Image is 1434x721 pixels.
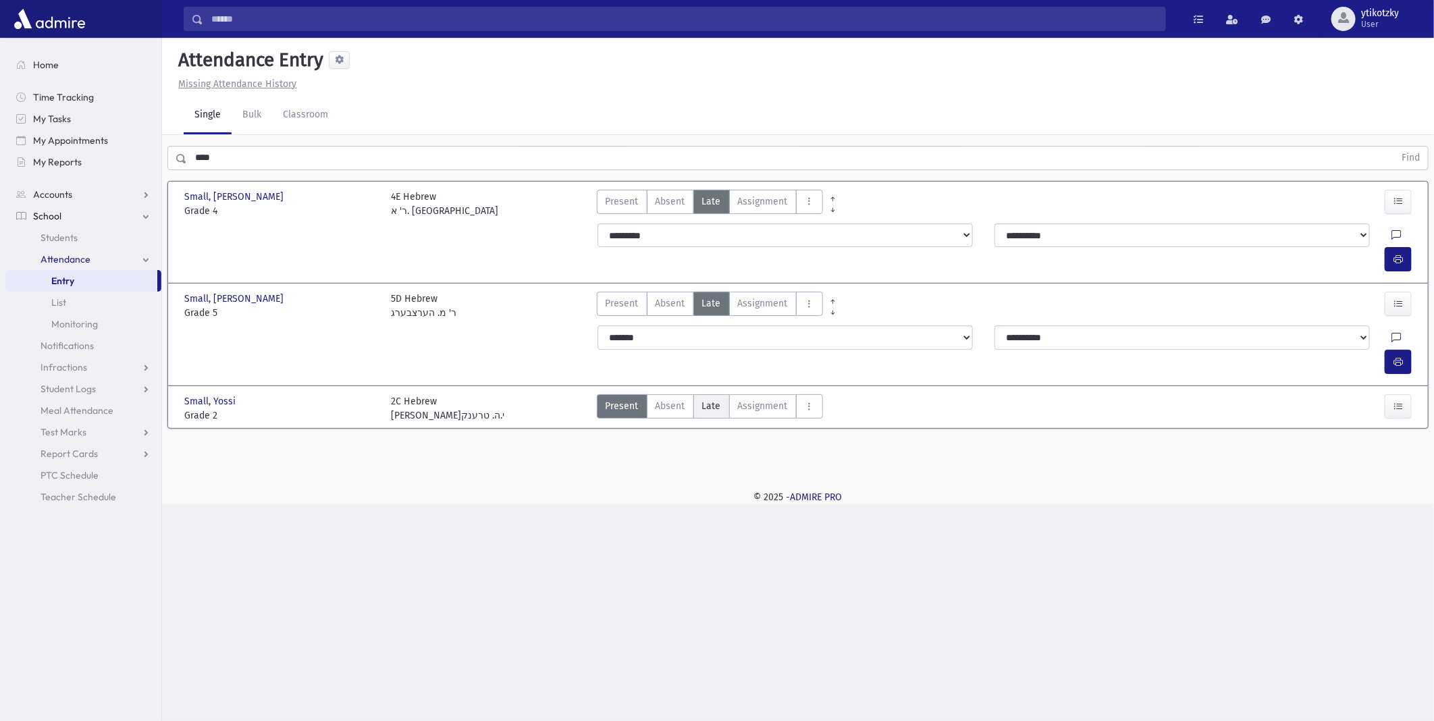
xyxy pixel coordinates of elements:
span: PTC Schedule [41,469,99,481]
span: My Reports [33,156,82,168]
a: Notifications [5,335,161,356]
span: Assignment [738,296,788,311]
a: Accounts [5,184,161,205]
span: Attendance [41,253,90,265]
span: Late [702,194,721,209]
a: Home [5,54,161,76]
span: Grade 4 [184,204,377,218]
div: 2C Hebrew [PERSON_NAME]י.ה. טרענק [391,394,504,423]
a: Monitoring [5,313,161,335]
span: Assignment [738,194,788,209]
span: Test Marks [41,426,86,438]
span: Notifications [41,340,94,352]
span: Grade 5 [184,306,377,320]
span: Late [702,296,721,311]
div: AttTypes [597,292,823,320]
a: Meal Attendance [5,400,161,421]
span: My Appointments [33,134,108,146]
a: Missing Attendance History [173,78,296,90]
span: List [51,296,66,309]
a: Entry [5,270,157,292]
span: Students [41,232,78,244]
span: Entry [51,275,74,287]
img: AdmirePro [11,5,88,32]
span: Late [702,399,721,413]
a: Time Tracking [5,86,161,108]
a: Report Cards [5,443,161,464]
span: Small, Yossi [184,394,238,408]
span: School [33,210,61,222]
div: © 2025 - [184,490,1412,504]
span: Teacher Schedule [41,491,116,503]
div: AttTypes [597,394,823,423]
span: Meal Attendance [41,404,113,417]
a: Infractions [5,356,161,378]
div: 5D Hebrew ר' מ. הערצבערג [391,292,456,320]
span: Home [33,59,59,71]
span: ytikotzky [1361,8,1399,19]
div: AttTypes [597,190,823,218]
button: Find [1393,146,1428,169]
a: My Tasks [5,108,161,130]
span: Absent [656,296,685,311]
span: Absent [656,399,685,413]
h5: Attendance Entry [173,49,323,72]
a: PTC Schedule [5,464,161,486]
a: Student Logs [5,378,161,400]
a: List [5,292,161,313]
span: Accounts [33,188,72,201]
span: Assignment [738,399,788,413]
span: Absent [656,194,685,209]
input: Search [203,7,1165,31]
div: 4E Hebrew ר' א. [GEOGRAPHIC_DATA] [391,190,498,218]
span: Student Logs [41,383,96,395]
span: Grade 2 [184,408,377,423]
a: Bulk [232,97,272,134]
u: Missing Attendance History [178,78,296,90]
span: My Tasks [33,113,71,125]
a: Test Marks [5,421,161,443]
a: My Reports [5,151,161,173]
span: Small, [PERSON_NAME] [184,292,286,306]
span: Present [606,399,639,413]
span: Monitoring [51,318,98,330]
a: My Appointments [5,130,161,151]
a: Attendance [5,248,161,270]
a: ADMIRE PRO [791,491,843,503]
span: Present [606,296,639,311]
a: Classroom [272,97,339,134]
a: Students [5,227,161,248]
span: Present [606,194,639,209]
span: Infractions [41,361,87,373]
a: Teacher Schedule [5,486,161,508]
a: Single [184,97,232,134]
a: School [5,205,161,227]
span: Report Cards [41,448,98,460]
span: Time Tracking [33,91,94,103]
span: User [1361,19,1399,30]
span: Small, [PERSON_NAME] [184,190,286,204]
